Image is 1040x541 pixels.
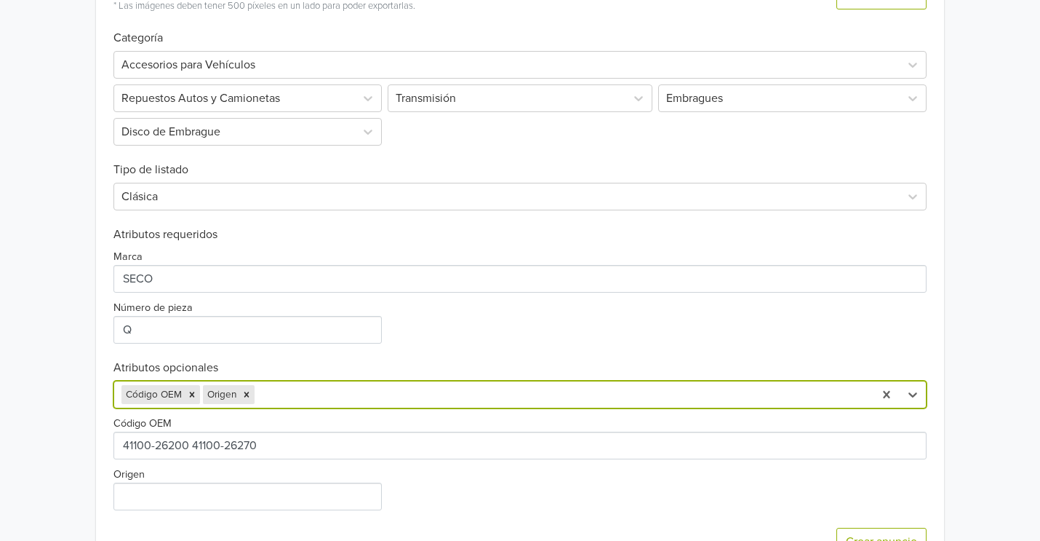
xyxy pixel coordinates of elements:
div: Remove Origen [239,385,255,404]
h6: Categoría [113,14,927,45]
label: Origen [113,467,145,483]
h6: Atributos requeridos [113,228,927,242]
div: Remove Código OEM [184,385,200,404]
h6: Atributos opcionales [113,361,927,375]
label: Código OEM [113,416,172,432]
div: Código OEM [121,385,184,404]
div: Origen [203,385,239,404]
label: Número de pieza [113,300,193,316]
label: Marca [113,249,143,265]
h6: Tipo de listado [113,146,927,177]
